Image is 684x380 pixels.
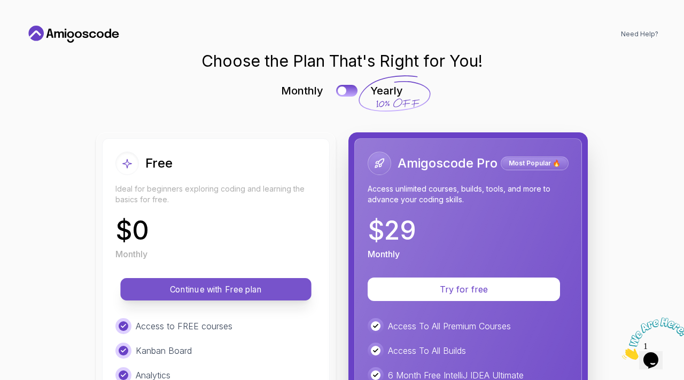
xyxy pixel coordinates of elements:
[133,283,299,296] p: Continue with Free plan
[368,184,569,205] p: Access unlimited courses, builds, tools, and more to advance your coding skills.
[4,4,71,46] img: Chat attention grabber
[26,26,122,43] a: Home link
[136,344,192,357] p: Kanban Board
[368,278,560,301] button: Try for free
[115,184,316,205] p: Ideal for beginners exploring coding and learning the basics for free.
[502,158,567,169] p: Most Popular 🔥
[618,313,684,364] iframe: chat widget
[4,4,9,13] span: 1
[120,278,311,300] button: Continue with Free plan
[380,283,547,296] p: Try for free
[368,248,400,260] p: Monthly
[388,344,466,357] p: Access To All Builds
[388,320,511,332] p: Access To All Premium Courses
[115,218,149,243] p: $ 0
[145,155,173,172] h2: Free
[281,83,323,98] p: Monthly
[368,218,416,243] p: $ 29
[115,248,147,260] p: Monthly
[621,30,658,38] a: Need Help?
[201,51,483,70] h1: Choose the Plan That's Right for You!
[136,320,232,332] p: Access to FREE courses
[398,155,498,172] h2: Amigoscode Pro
